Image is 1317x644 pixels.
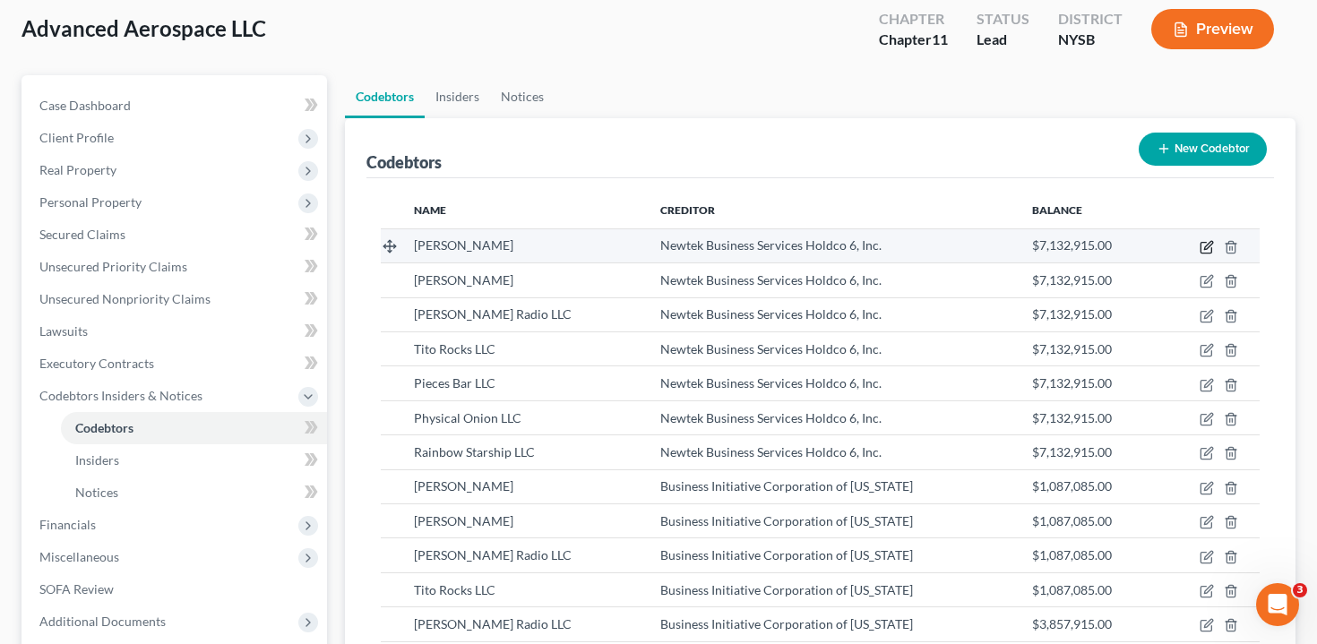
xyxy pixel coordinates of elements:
[414,616,572,631] span: [PERSON_NAME] Radio LLC
[414,341,495,356] span: Tito Rocks LLC
[660,582,913,597] span: Business Initiative Corporation of [US_STATE]
[39,291,211,306] span: Unsecured Nonpriority Claims
[25,283,327,315] a: Unsecured Nonpriority Claims
[660,410,882,425] span: Newtek Business Services Holdco 6, Inc.
[414,513,513,528] span: [PERSON_NAME]
[879,9,948,30] div: Chapter
[1058,30,1123,50] div: NYSB
[61,412,327,444] a: Codebtors
[1032,237,1112,253] span: $7,132,915.00
[1032,513,1112,528] span: $1,087,085.00
[1293,583,1307,597] span: 3
[414,582,495,597] span: Tito Rocks LLC
[1032,341,1112,356] span: $7,132,915.00
[39,162,116,177] span: Real Property
[39,227,125,242] span: Secured Claims
[660,203,715,217] span: Creditor
[1032,582,1112,597] span: $1,087,085.00
[1032,616,1112,631] span: $3,857,915.00
[39,259,187,274] span: Unsecured Priority Claims
[660,547,913,562] span: Business Initiative Corporation of [US_STATE]
[1151,9,1274,49] button: Preview
[1032,306,1112,322] span: $7,132,915.00
[39,581,114,597] span: SOFA Review
[1032,547,1112,562] span: $1,087,085.00
[61,444,327,477] a: Insiders
[39,98,131,113] span: Case Dashboard
[1032,410,1112,425] span: $7,132,915.00
[414,547,572,562] span: [PERSON_NAME] Radio LLC
[39,323,88,339] span: Lawsuits
[1032,478,1112,494] span: $1,087,085.00
[414,478,513,494] span: [PERSON_NAME]
[39,388,202,403] span: Codebtors Insiders & Notices
[25,573,327,605] a: SOFA Review
[414,237,513,253] span: [PERSON_NAME]
[75,452,119,468] span: Insiders
[660,444,882,459] span: Newtek Business Services Holdco 6, Inc.
[1032,203,1082,217] span: Balance
[22,15,266,41] span: Advanced Aerospace LLC
[39,517,96,532] span: Financials
[414,272,513,288] span: [PERSON_NAME]
[660,306,882,322] span: Newtek Business Services Holdco 6, Inc.
[39,194,142,210] span: Personal Property
[61,477,327,509] a: Notices
[414,375,495,391] span: Pieces Bar LLC
[75,420,133,435] span: Codebtors
[25,90,327,122] a: Case Dashboard
[414,444,535,459] span: Rainbow Starship LLC
[39,614,166,629] span: Additional Documents
[660,237,882,253] span: Newtek Business Services Holdco 6, Inc.
[75,485,118,500] span: Notices
[414,306,572,322] span: [PERSON_NAME] Radio LLC
[1139,133,1267,166] button: New Codebtor
[1256,583,1299,626] iframe: Intercom live chat
[932,30,948,47] span: 11
[366,151,442,173] div: Codebtors
[879,30,948,50] div: Chapter
[490,75,555,118] a: Notices
[660,616,913,631] span: Business Initiative Corporation of [US_STATE]
[1032,444,1112,459] span: $7,132,915.00
[39,549,119,564] span: Miscellaneous
[414,203,446,217] span: Name
[977,30,1029,50] div: Lead
[660,272,882,288] span: Newtek Business Services Holdco 6, Inc.
[25,219,327,251] a: Secured Claims
[660,341,882,356] span: Newtek Business Services Holdco 6, Inc.
[25,251,327,283] a: Unsecured Priority Claims
[39,130,114,145] span: Client Profile
[1032,375,1112,391] span: $7,132,915.00
[425,75,490,118] a: Insiders
[25,348,327,380] a: Executory Contracts
[414,410,521,425] span: Physical Onion LLC
[1032,272,1112,288] span: $7,132,915.00
[345,75,425,118] a: Codebtors
[660,375,882,391] span: Newtek Business Services Holdco 6, Inc.
[25,315,327,348] a: Lawsuits
[977,9,1029,30] div: Status
[39,356,154,371] span: Executory Contracts
[1058,9,1123,30] div: District
[660,513,913,528] span: Business Initiative Corporation of [US_STATE]
[660,478,913,494] span: Business Initiative Corporation of [US_STATE]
